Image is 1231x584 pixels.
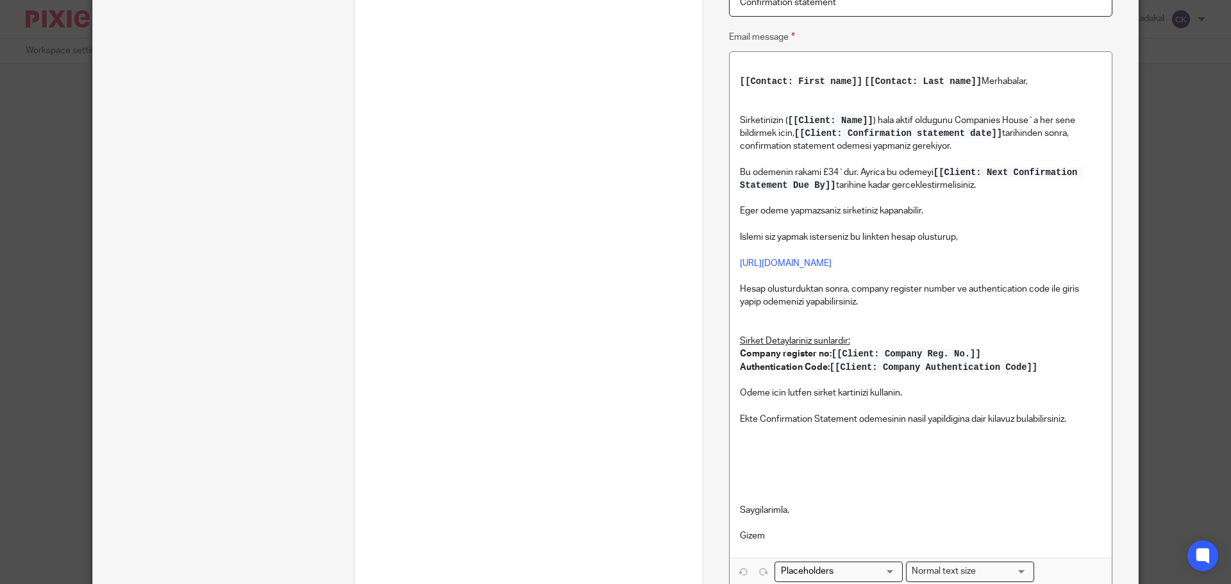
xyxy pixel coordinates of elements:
[740,76,862,87] span: [[Contact: First name]]
[775,562,903,581] div: Placeholders
[740,75,1101,88] p: Merhabalar,
[740,167,1083,190] span: [[Client: Next Confirmation Statement Due By]]
[906,562,1034,581] div: Search for option
[830,362,1037,372] span: [[Client: Company Authentication Code]]
[740,399,1101,426] p: Ekte Confirmation Statement odemesinin nasil yapildigina dair kilavuz bulabilirsiniz.
[740,204,1101,387] p: Eger odeme yapmazsaniz sirketiniz kapanabilir. Islemi siz yapmak isterseniz bu linkten hesap olus...
[740,337,850,346] u: Sirket Detaylariniz sunlardir:
[832,349,981,359] span: [[Client: Company Reg. No.]]
[740,349,1037,371] strong: Company register no: Authentication Code:
[788,115,873,126] span: [[Client: Name]]
[740,530,1101,542] p: Gizem
[906,562,1034,581] div: Text styles
[775,562,903,581] div: Search for option
[794,128,1002,138] span: [[Client: Confirmation statement date]]
[909,565,979,578] span: Normal text size
[864,76,982,87] span: [[Contact: Last name]]
[740,101,1101,192] p: Sirketinizin ( ) hala aktif oldugunu Companies House`a her sene bildirmek icin, tarihinden sonra,...
[776,565,895,578] input: Search for option
[980,565,1026,578] input: Search for option
[740,438,1101,517] p: Saygilarimla,
[740,259,832,268] a: [URL][DOMAIN_NAME]
[740,387,1101,399] p: Odeme icin lutfen sirket kartinizi kullanin.
[729,29,795,44] label: Email message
